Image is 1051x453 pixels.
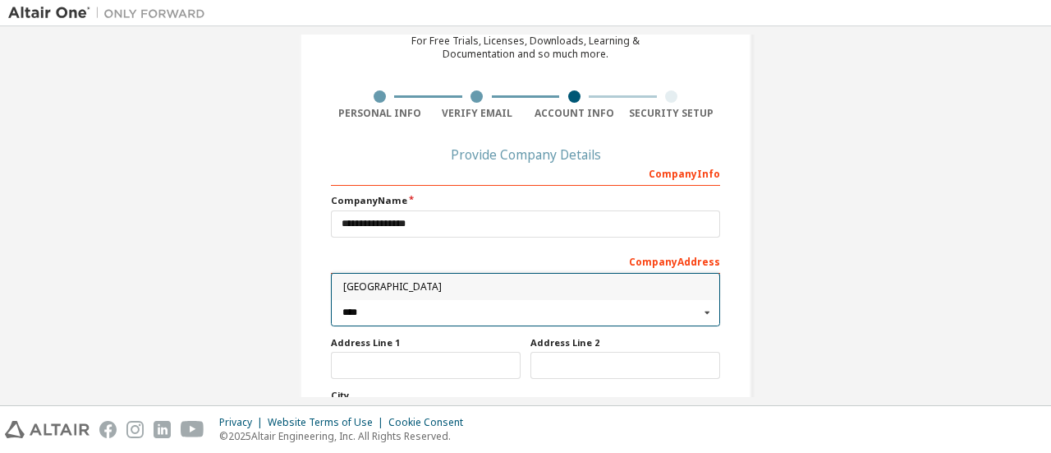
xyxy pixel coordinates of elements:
[331,389,720,402] label: City
[525,107,623,120] div: Account Info
[411,35,640,61] div: For Free Trials, Licenses, Downloads, Learning & Documentation and so much more.
[126,421,144,438] img: instagram.svg
[154,421,171,438] img: linkedin.svg
[268,416,388,429] div: Website Terms of Use
[331,150,720,159] div: Provide Company Details
[429,107,526,120] div: Verify Email
[530,336,720,349] label: Address Line 2
[331,336,521,349] label: Address Line 1
[219,429,473,443] p: © 2025 Altair Engineering, Inc. All Rights Reserved.
[5,421,89,438] img: altair_logo.svg
[181,421,204,438] img: youtube.svg
[343,283,709,293] span: [GEOGRAPHIC_DATA]
[8,5,213,21] img: Altair One
[331,107,429,120] div: Personal Info
[99,421,117,438] img: facebook.svg
[623,107,721,120] div: Security Setup
[219,416,268,429] div: Privacy
[388,416,473,429] div: Cookie Consent
[331,159,720,186] div: Company Info
[331,194,720,207] label: Company Name
[331,247,720,274] div: Company Address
